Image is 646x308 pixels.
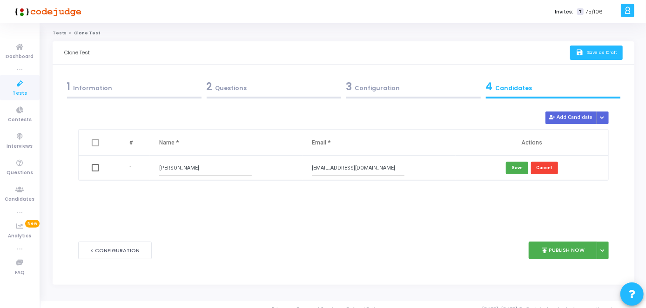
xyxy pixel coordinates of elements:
span: T [577,8,583,15]
label: Invites: [555,8,573,16]
a: 4Candidates [483,76,623,101]
span: 4 [486,79,493,94]
span: 75/106 [585,8,603,16]
th: Email * [303,130,455,156]
button: saveSave as Draft [570,46,623,60]
span: Save as Draft [587,49,617,55]
span: Contests [8,116,32,124]
span: 1 [67,79,71,94]
button: publishPublish Now [529,242,597,260]
span: Interviews [7,143,33,151]
button: < Configuration [78,242,152,260]
div: Questions [207,79,341,94]
a: Tests [53,30,67,36]
button: Save [506,162,528,174]
div: Candidates [486,79,620,94]
span: 2 [207,79,213,94]
span: 1 [129,164,133,172]
span: Clone Test [74,30,100,36]
div: Configuration [346,79,481,94]
span: Analytics [8,232,32,240]
button: Add Candidate [545,111,597,124]
span: Dashboard [6,53,34,61]
span: Candidates [5,196,35,203]
div: Button group with nested dropdown [596,111,609,124]
span: FAQ [15,269,25,277]
span: New [25,220,40,228]
th: Name * [150,130,303,156]
button: Cancel [531,162,558,174]
span: Questions [7,169,33,177]
a: 1Information [64,76,204,101]
img: logo [12,2,81,21]
div: Information [67,79,202,94]
a: 3Configuration [343,76,483,101]
th: # [114,130,149,156]
th: Actions [456,130,608,156]
nav: breadcrumb [53,30,634,36]
span: 3 [346,79,352,94]
div: Clone Test [64,41,90,64]
span: Tests [13,90,27,98]
i: publish [541,246,549,255]
i: save [576,49,585,57]
a: 2Questions [204,76,343,101]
